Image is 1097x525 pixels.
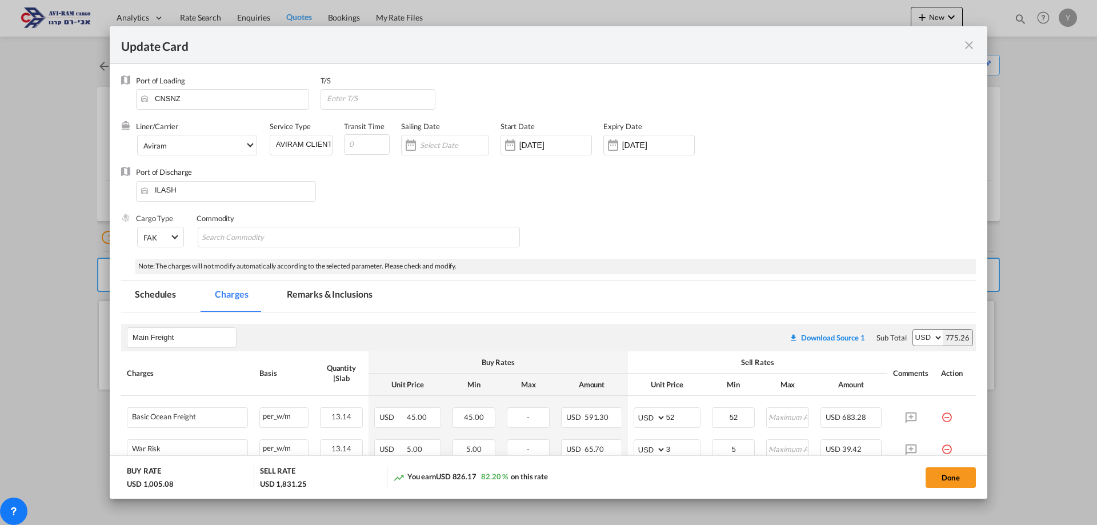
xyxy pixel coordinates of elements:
[407,412,427,422] span: 45.00
[142,182,315,199] input: Enter Port of Discharge
[767,408,808,425] input: Maximum Amount
[842,412,866,422] span: 683.28
[137,135,257,155] md-select: Select Liner: Aviram
[566,444,583,454] span: USD
[374,357,622,367] div: Buy Rates
[136,76,185,85] label: Port of Loading
[941,439,952,451] md-icon: icon-minus-circle-outline red-400-fg pt-7
[202,229,306,247] input: Search Commodity
[259,368,309,378] div: Basis
[501,374,555,396] th: Max
[935,351,976,396] th: Action
[713,440,754,457] input: Minimum Amount
[826,412,840,422] span: USD
[379,412,406,422] span: USD
[760,374,815,396] th: Max
[634,357,882,367] div: Sell Rates
[132,444,161,453] div: War Risk
[501,122,535,131] label: Start Date
[143,141,166,150] div: Aviram
[519,141,591,150] input: Start Date
[127,479,174,489] div: USD 1,005.08
[527,412,530,422] span: -
[132,412,196,421] div: Basic Ocean Freight
[133,329,236,346] input: Leg Name
[393,472,405,483] md-icon: icon-trending-up
[466,444,482,454] span: 5.00
[527,444,530,454] span: -
[9,465,49,508] iframe: Chat
[344,122,385,131] label: Transit Time
[260,440,308,454] div: per_w/m
[260,408,308,422] div: per_w/m
[135,259,976,274] div: Note: The charges will not modify automatically according to the selected parameter. Please check...
[713,408,754,425] input: Minimum Amount
[331,444,351,453] span: 13.14
[379,444,406,454] span: USD
[566,412,583,422] span: USD
[584,412,608,422] span: 591.30
[941,407,952,419] md-icon: icon-minus-circle-outline red-400-fg pt-7
[321,76,331,85] label: T/S
[926,467,976,488] button: Done
[628,374,706,396] th: Unit Price
[137,227,184,247] md-select: Select Cargo type: FAK
[789,333,798,342] md-icon: icon-download
[121,38,962,52] div: Update Card
[136,167,192,177] label: Port of Discharge
[481,472,508,481] span: 82.20 %
[783,327,871,348] button: Download original source rate sheet
[706,374,760,396] th: Min
[666,440,700,457] input: 3
[136,214,173,223] label: Cargo Type
[260,479,307,489] div: USD 1,831.25
[121,280,190,312] md-tab-item: Schedules
[436,472,477,481] span: USD 826.17
[127,466,161,479] div: BUY RATE
[369,374,447,396] th: Unit Price
[127,368,248,378] div: Charges
[121,280,397,312] md-pagination-wrapper: Use the left and right arrow keys to navigate between tabs
[260,466,295,479] div: SELL RATE
[393,471,548,483] div: You earn on this rate
[344,134,390,155] input: 0
[142,90,309,107] input: Enter Port of Loading
[789,333,865,342] div: Download original source rate sheet
[110,26,987,499] md-dialog: Update CardPort of ...
[407,444,422,454] span: 5.00
[666,408,700,425] input: 52
[273,280,386,312] md-tab-item: Remarks & Inclusions
[783,333,871,342] div: Download original source rate sheet
[767,440,808,457] input: Maximum Amount
[603,122,642,131] label: Expiry Date
[815,374,887,396] th: Amount
[943,330,972,346] div: 775.26
[326,90,435,107] input: Enter T/S
[887,351,935,396] th: Comments
[275,135,332,153] input: Enter Service Type
[555,374,628,396] th: Amount
[801,333,865,342] div: Download Source 1
[143,233,157,242] div: FAK
[826,444,840,454] span: USD
[201,280,262,312] md-tab-item: Charges
[197,214,234,223] label: Commodity
[401,122,440,131] label: Sailing Date
[121,213,130,222] img: cargo.png
[331,412,351,421] span: 13.14
[320,363,363,383] div: Quantity | Slab
[447,374,501,396] th: Min
[876,332,906,343] div: Sub Total
[270,122,311,131] label: Service Type
[962,38,976,52] md-icon: icon-close fg-AAA8AD m-0 pointer
[136,122,178,131] label: Liner/Carrier
[420,141,489,150] input: Select Date
[622,141,694,150] input: Expiry Date
[842,444,862,454] span: 39.42
[464,412,484,422] span: 45.00
[584,444,604,454] span: 65.70
[198,227,520,247] md-chips-wrap: Chips container with autocompletion. Enter the text area, type text to search, and then use the u...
